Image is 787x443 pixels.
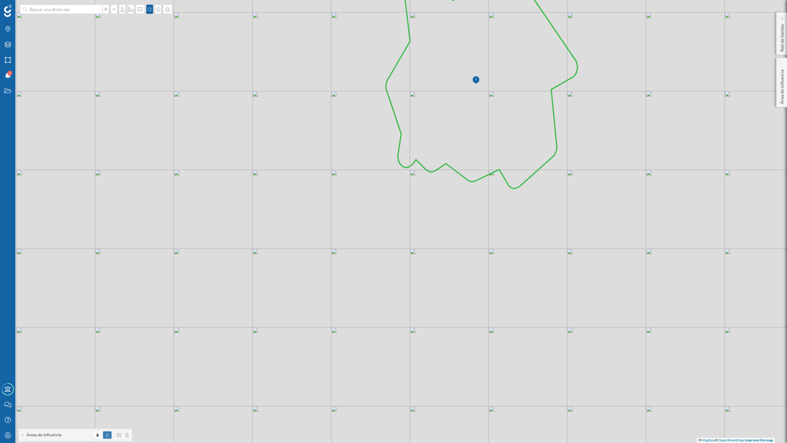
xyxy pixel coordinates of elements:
span: Áreas de influencia [26,432,61,438]
p: Red de tiendas [779,22,785,52]
p: Área de influencia [779,67,785,104]
span: 8 [9,70,11,76]
a: OpenStreetMap [718,438,744,442]
a: Mapbox [702,438,715,442]
img: Marker [472,74,480,86]
a: Improve this map [745,438,773,442]
span: Soporte [12,4,34,10]
div: © © [697,438,775,443]
img: Geoblink Logo [4,5,12,17]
